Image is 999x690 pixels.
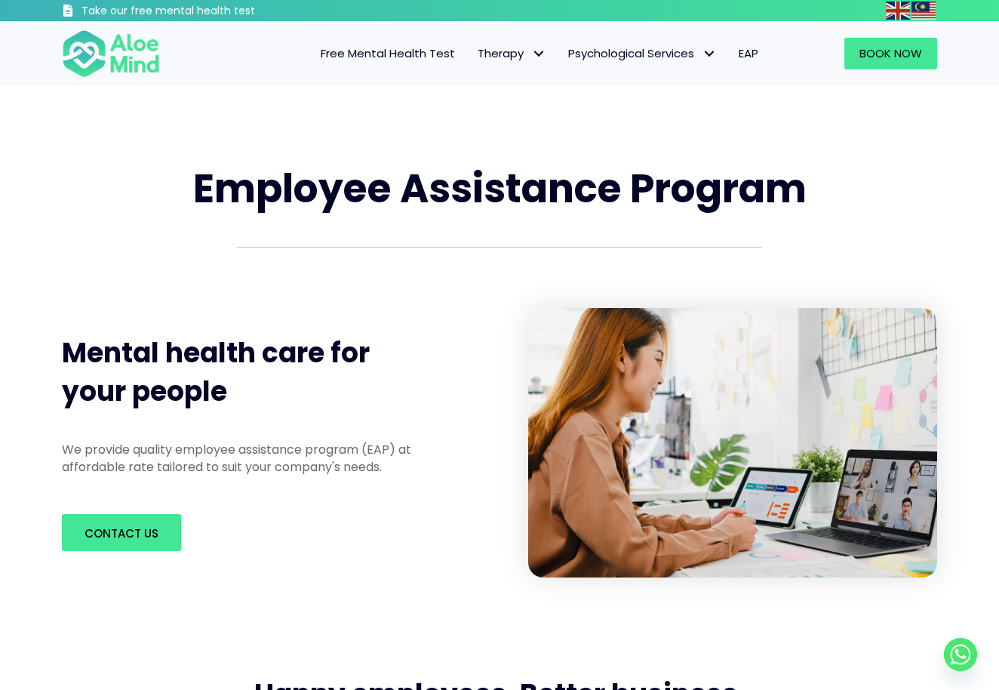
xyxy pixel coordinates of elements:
span: Free Mental Health Test [321,45,455,61]
img: asian-laptop-talk-colleague [528,308,937,578]
img: en [886,2,910,20]
a: EAP [727,38,770,69]
img: ms [911,2,936,20]
a: Contact us [62,514,181,551]
a: Take our free mental health test [62,4,336,21]
a: Psychological ServicesPsychological Services: submenu [557,38,727,69]
span: Book Now [859,45,922,61]
a: Book Now [844,38,937,69]
a: English [886,2,911,19]
span: Therapy [478,45,546,61]
a: Malay [911,2,937,19]
span: Psychological Services [568,45,716,61]
a: Whatsapp [944,638,977,671]
p: We provide quality employee assistance program (EAP) at affordable rate tailored to suit your com... [62,441,438,476]
span: Therapy: submenu [527,43,549,65]
a: Free Mental Health Test [309,38,466,69]
span: Contact us [85,525,158,541]
img: Aloe mind Logo [62,29,160,79]
span: Employee Assistance Program [193,161,807,216]
a: TherapyTherapy: submenu [466,38,557,69]
span: Mental health care for your people [62,334,370,410]
span: Psychological Services: submenu [698,43,720,65]
h3: Take our free mental health test [81,4,336,19]
nav: Menu [180,38,770,69]
span: EAP [739,45,758,61]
